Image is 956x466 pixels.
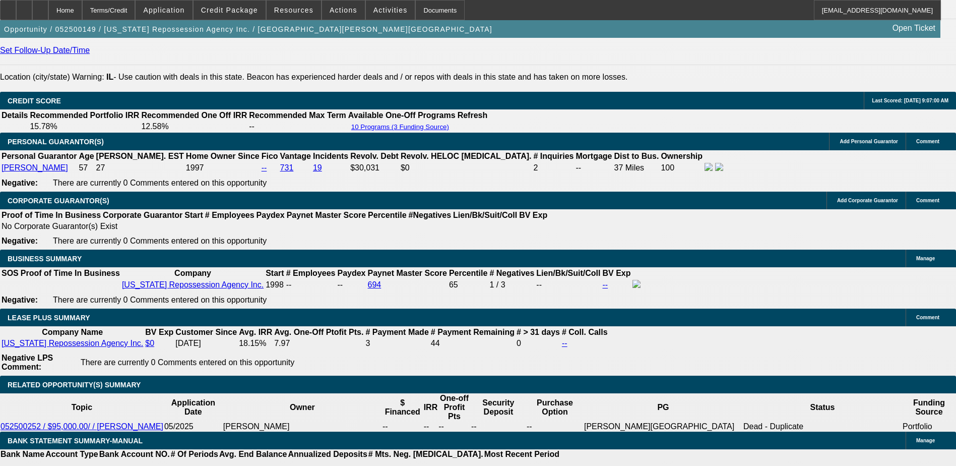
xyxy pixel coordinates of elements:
span: Actions [330,6,357,14]
td: 44 [430,338,515,348]
button: Activities [366,1,415,20]
th: Application Date [164,393,223,422]
span: Manage [916,256,935,261]
td: [PERSON_NAME] [223,422,382,432]
b: Incidents [313,152,348,160]
td: -- [536,279,601,290]
td: 05/2025 [164,422,223,432]
th: One-off Profit Pts [438,393,471,422]
td: 100 [660,162,703,173]
td: 0 [516,338,560,348]
b: IL [106,73,113,81]
b: Revolv. HELOC [MEDICAL_DATA]. [401,152,532,160]
td: Dead - Duplicate [743,422,902,432]
td: -- [248,122,347,132]
b: Avg. IRR [239,328,272,336]
b: # Coll. Calls [562,328,608,336]
span: Comment [916,139,939,144]
b: Age [79,152,94,160]
span: Opportunity / 052500149 / [US_STATE] Repossession Agency Inc. / [GEOGRAPHIC_DATA][PERSON_NAME][GE... [4,25,492,33]
b: # Employees [205,211,254,219]
td: $0 [400,162,532,173]
b: Start [184,211,203,219]
span: CORPORATE GUARANTOR(S) [8,197,109,205]
td: -- [526,422,584,432]
a: 694 [368,280,381,289]
b: Percentile [449,269,487,277]
b: Customer Since [175,328,237,336]
span: Add Personal Guarantor [840,139,898,144]
a: 731 [280,163,294,172]
span: There are currently 0 Comments entered on this opportunity [81,358,294,367]
span: Add Corporate Guarantor [837,198,898,203]
td: 3 [365,338,429,348]
b: # Negatives [489,269,534,277]
a: -- [602,280,608,289]
b: Company Name [42,328,103,336]
a: $0 [145,339,154,347]
td: -- [438,422,471,432]
b: BV Exp [602,269,630,277]
b: BV Exp [519,211,547,219]
b: Paydex [337,269,365,277]
b: Vantage [280,152,311,160]
td: 18.15% [238,338,273,348]
span: -- [286,280,292,289]
b: Ownership [661,152,703,160]
td: 1998 [265,279,284,290]
div: 65 [449,280,487,289]
span: 1997 [186,163,204,172]
span: Last Scored: [DATE] 9:07:00 AM [872,98,948,103]
img: linkedin-icon.png [715,163,723,171]
th: PG [584,393,743,422]
b: # Inquiries [533,152,573,160]
span: There are currently 0 Comments entered on this opportunity [53,237,267,245]
th: Account Type [45,449,99,459]
span: CREDIT SCORE [8,97,61,105]
th: Avg. End Balance [219,449,288,459]
td: 37 Miles [614,162,660,173]
td: -- [423,422,438,432]
a: [PERSON_NAME] [2,163,68,172]
b: # Employees [286,269,336,277]
span: LEASE PLUS SUMMARY [8,314,90,322]
b: Start [266,269,284,277]
th: Details [1,110,28,121]
td: No Corporate Guarantor(s) Exist [1,221,552,231]
span: Credit Package [201,6,258,14]
th: Annualized Deposits [287,449,367,459]
th: # Of Periods [170,449,219,459]
span: RELATED OPPORTUNITY(S) SUMMARY [8,381,141,389]
th: Recommended Max Term [248,110,347,121]
td: 27 [96,162,184,173]
td: -- [337,279,366,290]
th: Bank Account NO. [99,449,170,459]
a: [US_STATE] Repossession Agency Inc. [122,280,264,289]
td: 15.78% [29,122,140,132]
b: Paydex [257,211,285,219]
b: Paynet Master Score [287,211,366,219]
td: 7.97 [274,338,364,348]
span: Activities [373,6,408,14]
span: There are currently 0 Comments entered on this opportunity [53,296,267,304]
b: Revolv. Debt [350,152,399,160]
span: BANK STATEMENT SUMMARY-MANUAL [8,437,143,445]
a: [US_STATE] Repossession Agency Inc. [2,339,143,347]
button: Application [136,1,192,20]
th: Recommended One Off IRR [141,110,247,121]
b: # Payment Remaining [431,328,515,336]
th: Status [743,393,902,422]
b: # Payment Made [365,328,428,336]
span: Manage [916,438,935,443]
b: Negative: [2,237,38,245]
td: -- [471,422,526,432]
th: Proof of Time In Business [1,210,101,220]
span: Comment [916,198,939,203]
th: IRR [423,393,438,422]
th: # Mts. Neg. [MEDICAL_DATA]. [368,449,484,459]
b: Negative: [2,296,38,304]
button: Actions [322,1,365,20]
label: - Use caution with deals in this state. Beacon has experienced harder deals and / or repos with d... [106,73,627,81]
a: Open Ticket [888,20,939,37]
th: Purchase Option [526,393,584,422]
